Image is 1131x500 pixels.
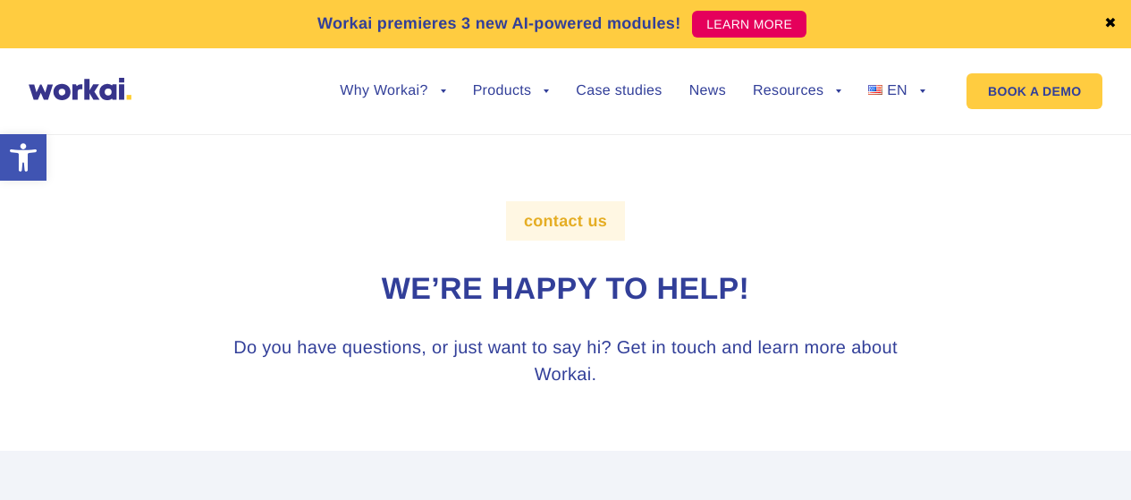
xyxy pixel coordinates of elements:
[887,83,907,98] span: EN
[692,11,806,38] a: LEARN MORE
[473,84,550,98] a: Products
[506,201,625,241] label: contact us
[340,84,445,98] a: Why Workai?
[689,84,726,98] a: News
[1104,17,1117,31] a: ✖
[966,73,1102,109] a: BOOK A DEMO
[317,12,681,36] p: Workai premieres 3 new AI-powered modules!
[753,84,841,98] a: Resources
[70,269,1062,310] h1: We’re happy to help!
[231,335,901,388] h3: Do you have questions, or just want to say hi? Get in touch and learn more about Workai.
[576,84,662,98] a: Case studies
